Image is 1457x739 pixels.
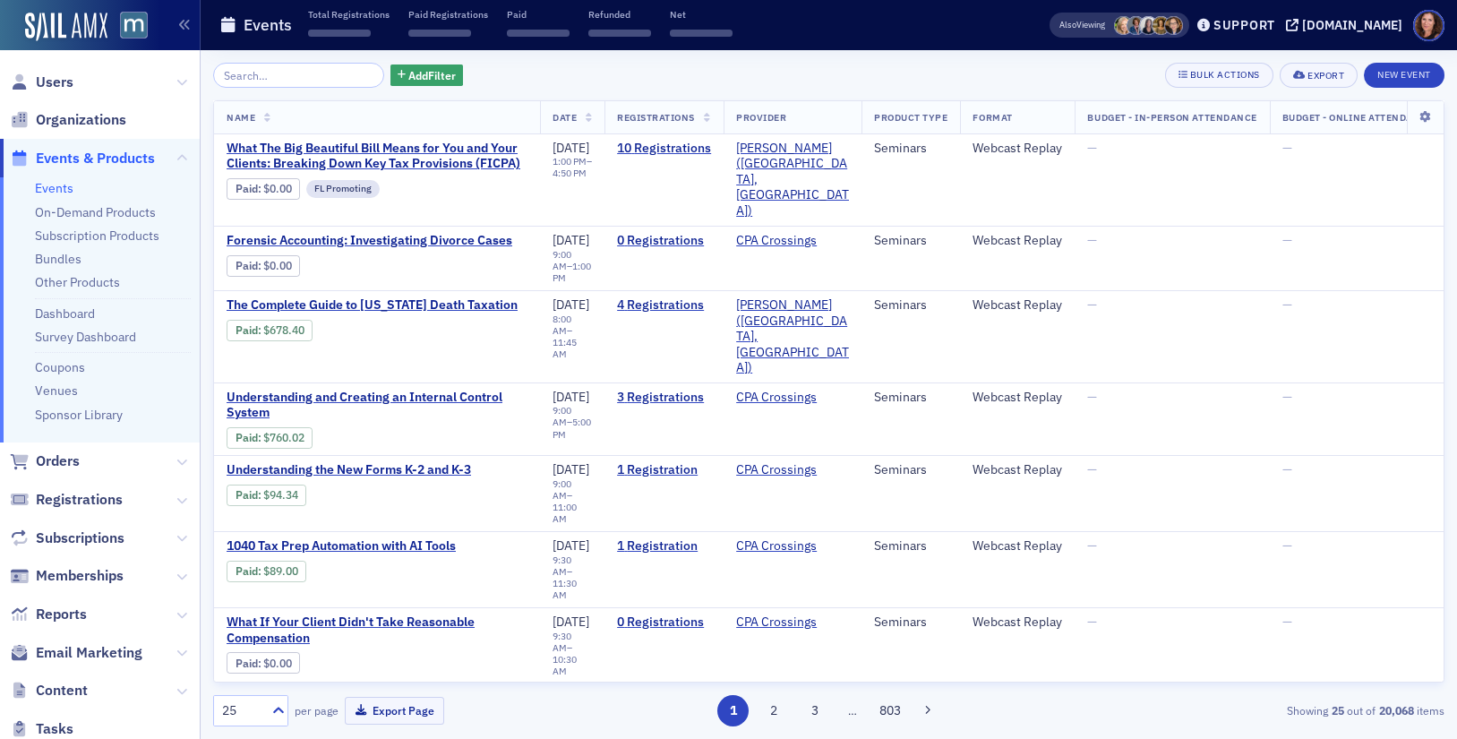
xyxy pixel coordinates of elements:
div: – [553,554,592,602]
label: per page [295,702,339,718]
span: : [236,488,263,502]
span: CPA Crossings [736,233,849,249]
div: 25 [222,701,261,720]
a: [PERSON_NAME] ([GEOGRAPHIC_DATA], [GEOGRAPHIC_DATA]) [736,141,849,219]
a: CPA Crossings [736,462,817,478]
span: Reports [36,605,87,624]
a: Other Products [35,274,120,290]
button: Export Page [345,697,444,725]
span: [DATE] [553,461,589,477]
time: 4:50 PM [553,167,587,179]
img: SailAMX [120,12,148,39]
p: Refunded [588,8,651,21]
a: Memberships [10,566,124,586]
span: ‌ [588,30,651,37]
div: Bulk Actions [1190,70,1260,80]
a: 4 Registrations [617,297,711,314]
a: What The Big Beautiful Bill Means for You and Your Clients: Breaking Down Key Tax Provisions (FICPA) [227,141,527,172]
span: $760.02 [263,431,304,444]
div: [DOMAIN_NAME] [1302,17,1402,33]
span: — [1282,296,1292,313]
time: 9:00 AM [553,404,571,428]
div: Webcast Replay [973,462,1062,478]
span: Budget - In-Person Attendance [1087,111,1256,124]
span: — [1282,140,1292,156]
span: [DATE] [553,140,589,156]
a: 10 Registrations [617,141,711,157]
strong: 25 [1328,702,1347,718]
div: – [553,405,592,440]
p: Paid Registrations [408,8,488,21]
a: New Event [1364,65,1444,82]
span: ‌ [408,30,471,37]
time: 9:00 AM [553,477,571,502]
a: 0 Registrations [617,233,711,249]
span: Viewing [1059,19,1105,31]
span: The Complete Guide to Maryland Death Taxation [227,297,527,314]
div: FL Promoting [306,180,380,198]
span: Laura Swann [1152,16,1170,35]
span: : [236,323,263,337]
a: Survey Dashboard [35,329,136,345]
a: Paid [236,259,258,272]
a: SailAMX [25,13,107,41]
span: Memberships [36,566,124,586]
a: Understanding the New Forms K-2 and K-3 [227,462,527,478]
span: Profile [1413,10,1444,41]
time: 11:30 AM [553,577,577,601]
time: 9:00 AM [553,248,571,272]
div: Also [1059,19,1076,30]
div: Seminars [874,390,947,406]
button: New Event [1364,63,1444,88]
span: : [236,564,263,578]
span: Werner-Rocca (Flourtown, PA) [736,141,849,219]
span: Date [553,111,577,124]
span: Orders [36,451,80,471]
span: Werner-Rocca (Flourtown, PA) [736,297,849,376]
time: 11:00 AM [553,501,577,525]
time: 1:00 PM [553,260,591,284]
a: Paid [236,488,258,502]
a: Coupons [35,359,85,375]
p: Paid [507,8,570,21]
span: Budget - Online Attendance [1282,111,1434,124]
a: View Homepage [107,12,148,42]
a: Email Marketing [10,643,142,663]
span: : [236,259,263,272]
span: Tasks [36,719,73,739]
div: Paid: 1 - $9434 [227,485,306,506]
div: – [553,314,592,361]
span: — [1087,537,1097,554]
a: Paid [236,323,258,337]
span: Provider [736,111,786,124]
a: Content [10,681,88,700]
a: CPA Crossings [736,233,817,249]
a: Events [35,180,73,196]
span: — [1282,614,1292,630]
a: 0 Registrations [617,614,711,631]
a: What If Your Client Didn't Take Reasonable Compensation [227,614,527,646]
button: Bulk Actions [1165,63,1273,88]
span: Organizations [36,110,126,130]
a: 3 Registrations [617,390,711,406]
p: Total Registrations [308,8,390,21]
a: Orders [10,451,80,471]
time: 8:00 AM [553,313,571,337]
span: ‌ [308,30,371,37]
span: Understanding and Creating an Internal Control System [227,390,527,421]
a: Registrations [10,490,123,510]
span: Subscriptions [36,528,124,548]
div: Paid: 0 - $0 [227,652,300,674]
div: Seminars [874,538,947,554]
a: Venues [35,382,78,399]
span: Format [973,111,1012,124]
a: Forensic Accounting: Investigating Divorce Cases [227,233,527,249]
div: Webcast Replay [973,297,1062,314]
input: Search… [213,63,384,88]
div: Paid: 2 - $8900 [227,561,306,582]
time: 9:30 AM [553,630,571,654]
div: Export [1307,71,1344,81]
span: ‌ [507,30,570,37]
